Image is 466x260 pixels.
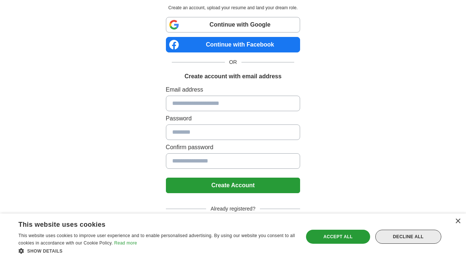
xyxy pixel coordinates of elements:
h1: Create account with email address [184,72,281,81]
a: Continue with Google [166,17,300,32]
div: This website uses cookies [18,218,277,229]
p: Create an account, upload your resume and land your dream role. [167,4,299,11]
span: This website uses cookies to improve user experience and to enable personalised advertising. By u... [18,233,295,246]
span: Show details [27,249,63,254]
div: Accept all [306,230,370,244]
span: Already registered? [206,205,260,213]
span: OR [225,58,241,66]
a: Read more, opens a new window [114,240,137,246]
div: Decline all [375,230,441,244]
button: Create Account [166,178,300,193]
label: Password [166,114,300,123]
a: Continue with Facebook [166,37,300,52]
div: Show details [18,247,295,254]
label: Confirm password [166,143,300,152]
label: Email address [166,85,300,94]
div: Close [455,219,460,224]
